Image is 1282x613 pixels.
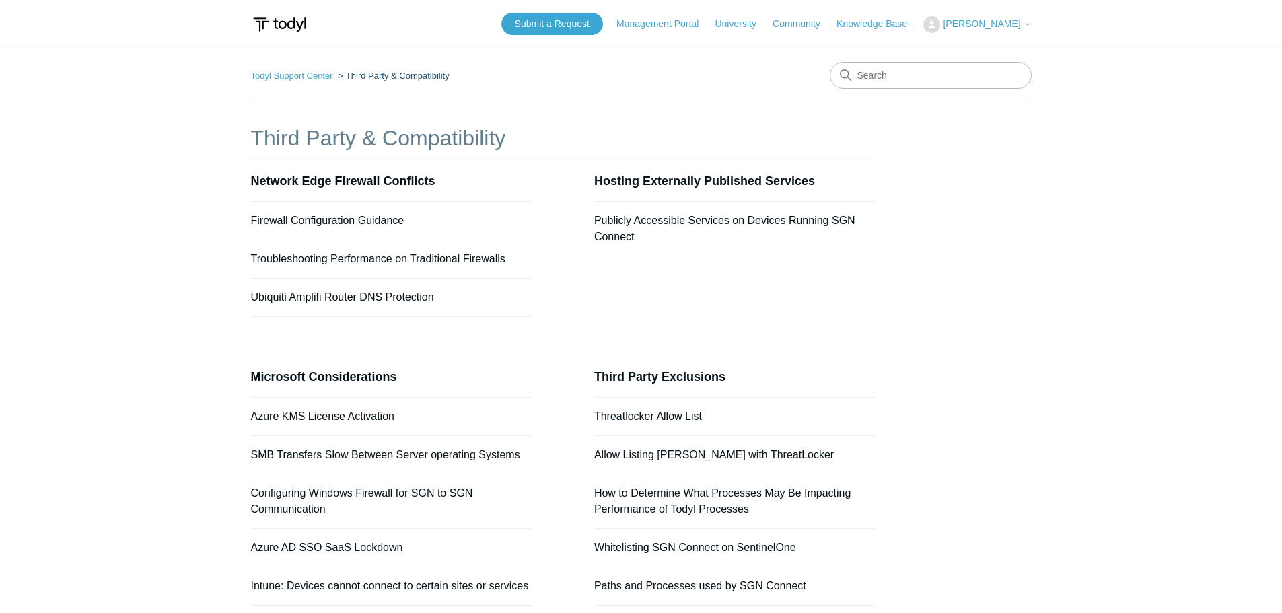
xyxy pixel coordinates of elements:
[594,542,796,553] a: Whitelisting SGN Connect on SentinelOne
[594,580,806,591] a: Paths and Processes used by SGN Connect
[594,487,851,515] a: How to Determine What Processes May Be Impacting Performance of Todyl Processes
[251,71,333,81] a: Todyl Support Center
[251,580,529,591] a: Intune: Devices cannot connect to certain sites or services
[251,215,404,226] a: Firewall Configuration Guidance
[251,542,403,553] a: Azure AD SSO SaaS Lockdown
[335,71,449,81] li: Third Party & Compatibility
[830,62,1032,89] input: Search
[594,410,702,422] a: Threatlocker Allow List
[251,291,434,303] a: Ubiquiti Amplifi Router DNS Protection
[251,122,876,154] h1: Third Party & Compatibility
[594,215,855,242] a: Publicly Accessible Services on Devices Running SGN Connect
[594,370,725,384] a: Third Party Exclusions
[715,17,769,31] a: University
[251,410,394,422] a: Azure KMS License Activation
[943,18,1020,29] span: [PERSON_NAME]
[251,449,520,460] a: SMB Transfers Slow Between Server operating Systems
[616,17,712,31] a: Management Portal
[251,12,308,37] img: Todyl Support Center Help Center home page
[251,253,505,264] a: Troubleshooting Performance on Traditional Firewalls
[251,370,397,384] a: Microsoft Considerations
[923,16,1031,33] button: [PERSON_NAME]
[251,71,336,81] li: Todyl Support Center
[501,13,603,35] a: Submit a Request
[836,17,921,31] a: Knowledge Base
[251,487,473,515] a: Configuring Windows Firewall for SGN to SGN Communication
[594,174,815,188] a: Hosting Externally Published Services
[594,449,834,460] a: Allow Listing [PERSON_NAME] with ThreatLocker
[773,17,834,31] a: Community
[251,174,435,188] a: Network Edge Firewall Conflicts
